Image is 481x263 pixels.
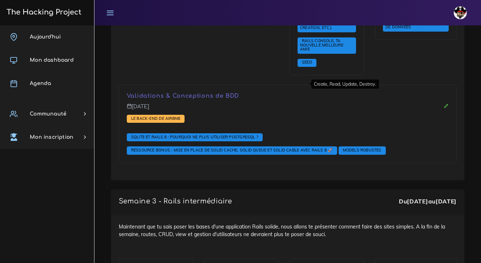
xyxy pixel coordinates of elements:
[127,93,449,100] p: Validations & Conceptions de BDD
[129,134,260,139] span: SQLite et Rails 8 : Pourquoi ne plus utiliser PostgreSQL ?
[30,57,74,63] span: Mon dashboard
[129,116,182,121] span: Le Back-end de Airbnb
[300,17,348,30] span: Rails Model: les BDD en Rails (migrations, création, etc.)
[341,147,383,153] span: Models robustes
[300,39,343,52] a: Rails Console, ta nouvelle meilleure amie
[399,197,457,206] div: Du au
[407,198,428,205] strong: [DATE]
[30,111,66,117] span: Communauté
[436,198,457,205] strong: [DATE]
[300,38,343,52] span: Rails Console, ta nouvelle meilleure amie
[454,6,467,19] img: avatar
[311,80,379,89] div: Create, Read, Update, Destroy.
[30,81,51,86] span: Agenda
[119,197,232,205] p: Semaine 3 - Rails intermédiaire
[30,134,73,140] span: Mon inscription
[129,147,335,153] span: Ressource Bonus : Mise en place de Solid Cache, Solid Queue et Solid Cable avec Rails 8 🚀
[300,60,314,65] a: Seed
[4,8,81,16] h3: The Hacking Project
[385,16,443,29] span: Petites méthodes pratiques dans les bases de données
[30,34,61,40] span: Aujourd'hui
[127,104,449,115] p: [DATE]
